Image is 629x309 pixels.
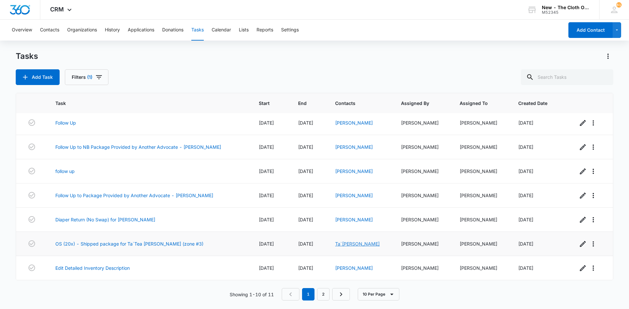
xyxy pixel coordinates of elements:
[401,144,444,150] div: [PERSON_NAME]
[55,240,203,247] a: OS (20x) - Shipped package for Ta`Tea [PERSON_NAME] (zone #3)
[335,265,373,271] a: [PERSON_NAME]
[212,20,231,41] button: Calendar
[460,119,503,126] div: [PERSON_NAME]
[230,291,274,298] p: Showing 1-10 of 11
[259,120,274,126] span: [DATE]
[335,144,373,150] a: [PERSON_NAME]
[335,100,376,107] span: Contacts
[616,2,621,8] span: 61
[518,265,533,271] span: [DATE]
[518,241,533,247] span: [DATE]
[460,192,503,199] div: [PERSON_NAME]
[460,216,503,223] div: [PERSON_NAME]
[40,20,59,41] button: Contacts
[518,144,533,150] span: [DATE]
[335,168,373,174] a: [PERSON_NAME]
[518,193,533,198] span: [DATE]
[358,288,399,300] button: 10 Per Page
[460,144,503,150] div: [PERSON_NAME]
[55,168,75,175] a: follow up
[568,22,613,38] button: Add Contact
[259,217,274,222] span: [DATE]
[298,193,313,198] span: [DATE]
[298,241,313,247] span: [DATE]
[65,69,108,85] button: Filters(1)
[16,69,60,85] button: Add Task
[55,192,213,199] a: Follow Up to Package Provided by Another Advocate - [PERSON_NAME]
[335,120,373,126] a: [PERSON_NAME]
[298,120,313,126] span: [DATE]
[55,144,221,150] a: Follow Up to NB Package Provided by Another Advocate - [PERSON_NAME]
[16,51,38,61] h1: Tasks
[401,265,444,271] div: [PERSON_NAME]
[401,216,444,223] div: [PERSON_NAME]
[460,100,493,107] span: Assigned To
[87,75,92,79] span: (1)
[298,265,313,271] span: [DATE]
[460,240,503,247] div: [PERSON_NAME]
[616,2,621,8] div: notifications count
[259,193,274,198] span: [DATE]
[518,168,533,174] span: [DATE]
[335,241,380,247] a: Ta`[PERSON_NAME]
[302,288,314,300] em: 1
[335,217,373,222] a: [PERSON_NAME]
[162,20,183,41] button: Donations
[401,100,434,107] span: Assigned By
[12,20,32,41] button: Overview
[259,265,274,271] span: [DATE]
[518,100,553,107] span: Created Date
[298,168,313,174] span: [DATE]
[239,20,249,41] button: Lists
[55,100,233,107] span: Task
[401,192,444,199] div: [PERSON_NAME]
[259,144,274,150] span: [DATE]
[518,120,533,126] span: [DATE]
[257,20,273,41] button: Reports
[50,6,64,13] span: CRM
[298,217,313,222] span: [DATE]
[67,20,97,41] button: Organizations
[55,119,76,126] a: Follow Up
[401,119,444,126] div: [PERSON_NAME]
[259,100,273,107] span: Start
[259,168,274,174] span: [DATE]
[128,20,154,41] button: Applications
[298,144,313,150] span: [DATE]
[518,217,533,222] span: [DATE]
[460,265,503,271] div: [PERSON_NAME]
[298,100,310,107] span: End
[332,288,350,300] a: Next Page
[542,10,590,15] div: account id
[191,20,204,41] button: Tasks
[281,20,299,41] button: Settings
[335,193,373,198] a: [PERSON_NAME]
[105,20,120,41] button: History
[55,265,130,271] a: Edit Detailed Inventory Description
[603,51,613,61] button: Actions
[282,288,350,300] nav: Pagination
[521,69,613,85] input: Search Tasks
[317,288,330,300] a: Page 2
[542,5,590,10] div: account name
[460,168,503,175] div: [PERSON_NAME]
[401,168,444,175] div: [PERSON_NAME]
[259,241,274,247] span: [DATE]
[55,216,155,223] a: Diaper Return (No Swap) for [PERSON_NAME]
[401,240,444,247] div: [PERSON_NAME]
